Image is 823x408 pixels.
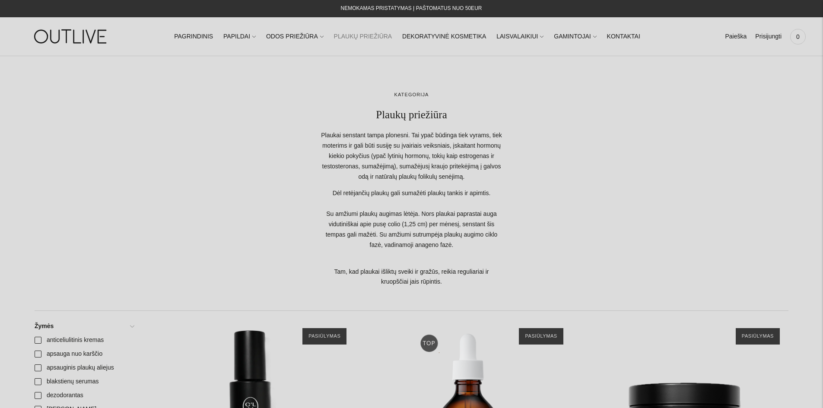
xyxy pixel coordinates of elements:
[607,27,640,46] a: KONTAKTAI
[755,27,782,46] a: Prisijungti
[29,347,139,361] a: apsauga nuo karščio
[266,27,324,46] a: ODOS PRIEŽIŪRA
[496,27,543,46] a: LAISVALAIKIUI
[341,3,482,14] div: NEMOKAMAS PRISTATYMAS Į PAŠTOMATUS NUO 50EUR
[790,27,806,46] a: 0
[402,27,486,46] a: DEKORATYVINĖ KOSMETIKA
[554,27,596,46] a: GAMINTOJAI
[29,375,139,389] a: blakstienų serumas
[29,333,139,347] a: anticeliulitinis kremas
[174,27,213,46] a: PAGRINDINIS
[17,22,125,51] img: OUTLIVE
[725,27,747,46] a: Paieška
[29,319,139,333] a: Žymės
[334,27,392,46] a: PLAUKŲ PRIEŽIŪRA
[29,361,139,375] a: apsauginis plaukų aliejus
[223,27,256,46] a: PAPILDAI
[29,389,139,402] a: dezodorantas
[792,31,804,43] span: 0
